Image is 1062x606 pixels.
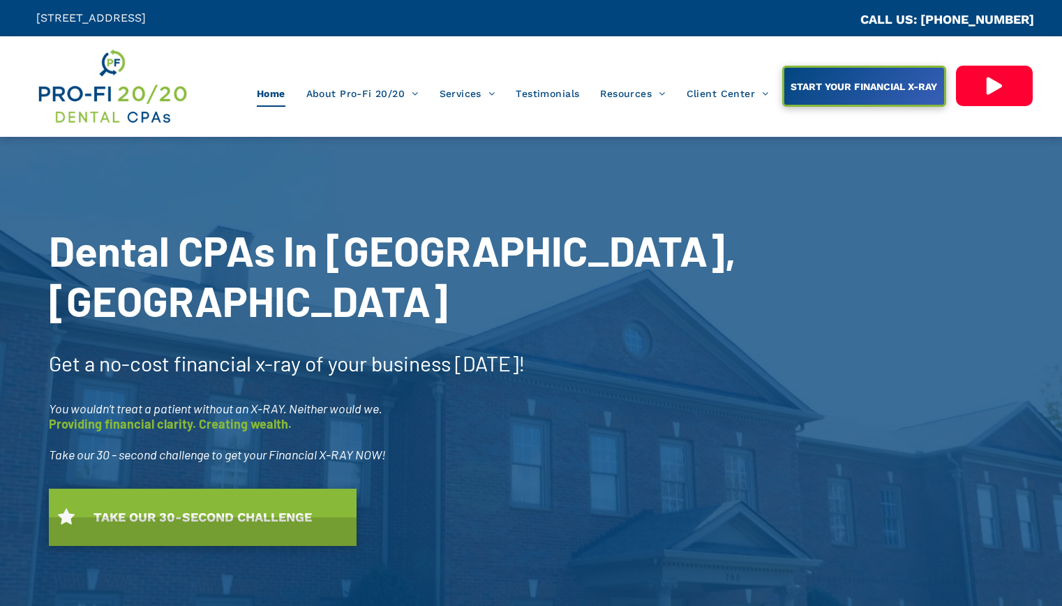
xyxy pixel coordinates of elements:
[246,80,296,107] a: Home
[429,80,506,107] a: Services
[49,416,292,431] span: Providing financial clarity. Creating wealth.
[860,12,1034,27] a: CALL US: [PHONE_NUMBER]
[676,80,779,107] a: Client Center
[305,350,525,376] span: of your business [DATE]!
[49,350,95,376] span: Get a
[782,66,946,107] a: START YOUR FINANCIAL X-RAY
[36,47,188,126] img: Get Dental CPA Consulting, Bookkeeping, & Bank Loans
[36,11,146,24] span: [STREET_ADDRESS]
[801,13,860,27] span: CA::CALLC
[296,80,429,107] a: About Pro-Fi 20/20
[49,225,736,325] span: Dental CPAs In [GEOGRAPHIC_DATA], [GEOGRAPHIC_DATA]
[49,447,386,462] span: Take our 30 - second challenge to get your Financial X-RAY NOW!
[89,503,317,531] span: TAKE OUR 30-SECOND CHALLENGE
[49,489,357,546] a: TAKE OUR 30-SECOND CHALLENGE
[505,80,590,107] a: Testimonials
[99,350,301,376] span: no-cost financial x-ray
[590,80,675,107] a: Resources
[786,74,942,99] span: START YOUR FINANCIAL X-RAY
[49,401,382,416] span: You wouldn’t treat a patient without an X-RAY. Neither would we.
